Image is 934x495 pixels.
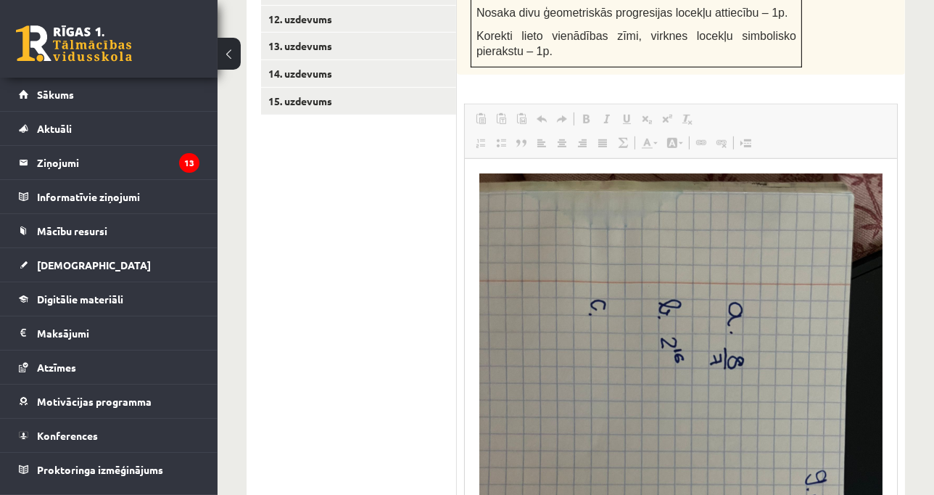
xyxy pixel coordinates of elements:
a: Atzīmes [19,351,199,384]
a: 14. uzdevums [261,60,456,87]
a: Background Color [662,134,687,152]
a: Sākums [19,78,199,111]
a: Superscript [657,110,677,128]
a: Mācību resursi [19,214,199,247]
a: Align Left [532,134,552,152]
legend: Maksājumi [37,316,199,350]
span: Atzīmes [37,361,76,374]
a: Subscript [637,110,657,128]
a: Aktuāli [19,112,199,145]
legend: Informatīvie ziņojumi [37,180,199,213]
a: Insert/Remove Numbered List [471,134,491,152]
a: Paste as plain text (Ctrl+Shift+V) [491,110,511,128]
a: Math [613,134,633,152]
a: Konferences [19,419,199,452]
span: Motivācijas programma [37,395,152,408]
a: Rīgas 1. Tālmācības vidusskola [16,25,132,62]
a: Informatīvie ziņojumi [19,180,199,213]
a: Underline (Ctrl+U) [616,110,637,128]
a: Ziņojumi13 [19,146,199,179]
a: Motivācijas programma [19,385,199,418]
span: Mācību resursi [37,224,107,237]
a: Italic (Ctrl+I) [596,110,616,128]
a: Justify [592,134,613,152]
a: 15. uzdevums [261,88,456,115]
a: Paste from Word [511,110,532,128]
a: Proktoringa izmēģinājums [19,453,199,486]
a: Align Right [572,134,592,152]
a: Center [552,134,572,152]
span: Sākums [37,88,74,101]
a: Unlink [711,134,732,152]
a: Insert Page Break for Printing [735,134,756,152]
span: Aktuāli [37,122,72,135]
span: Digitālie materiāli [37,292,123,306]
legend: Ziņojumi [37,146,199,179]
a: Paste (Ctrl+V) [471,110,491,128]
a: 12. uzdevums [261,6,456,33]
a: Digitālie materiāli [19,282,199,316]
span: [DEMOGRAPHIC_DATA] [37,258,151,271]
a: [DEMOGRAPHIC_DATA] [19,248,199,282]
span: Korekti lieto vienādības zīmi, virknes locekļu simbolisko pierakstu – 1p. [476,30,796,57]
a: Insert/Remove Bulleted List [491,134,511,152]
span: Nosaka divu ģeometriskās progresijas locekļu attiecību – 1p. [476,7,788,19]
a: Text Color [637,134,662,152]
a: Redo (Ctrl+Y) [552,110,572,128]
span: Konferences [37,429,98,442]
a: Bold (Ctrl+B) [576,110,596,128]
a: Link (Ctrl+K) [691,134,711,152]
span: Proktoringa izmēģinājums [37,463,163,476]
a: Undo (Ctrl+Z) [532,110,552,128]
a: Block Quote [511,134,532,152]
a: Maksājumi [19,316,199,350]
i: 13 [179,153,199,173]
a: 13. uzdevums [261,33,456,60]
a: Remove Format [677,110,698,128]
